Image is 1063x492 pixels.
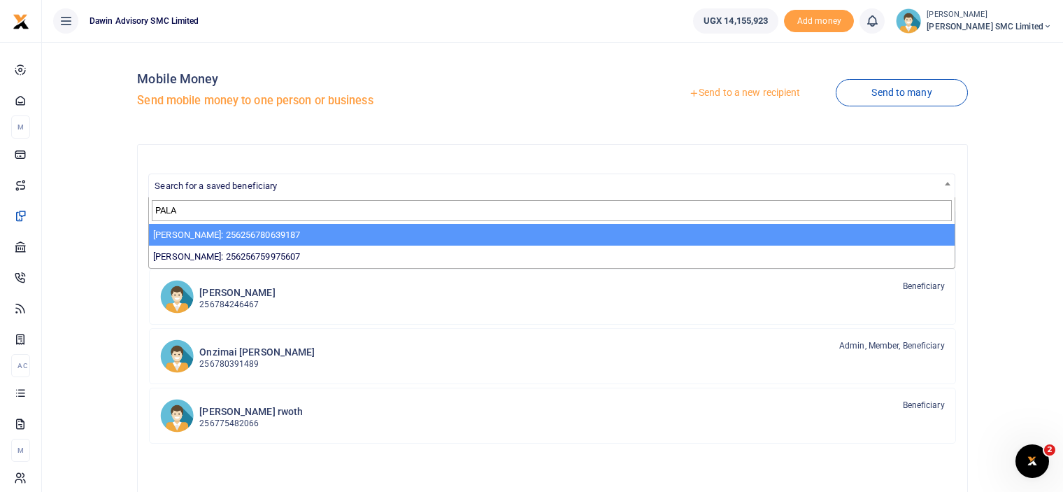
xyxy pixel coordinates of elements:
span: Beneficiary [903,399,945,412]
img: logo-small [13,13,29,30]
a: profile-user [PERSON_NAME] [PERSON_NAME] SMC Limited [896,8,1052,34]
a: MG [PERSON_NAME] 256784246467 Beneficiary [149,269,955,325]
li: M [11,439,30,462]
h6: [PERSON_NAME] rwoth [199,406,303,418]
li: Wallet ballance [687,8,784,34]
img: profile-user [896,8,921,34]
a: Send to many [836,79,967,106]
span: Search for a saved beneficiary [149,174,954,196]
input: Search [152,200,952,221]
li: Ac [11,354,30,377]
iframe: Intercom live chat [1015,444,1049,478]
small: [PERSON_NAME] [927,9,1052,21]
label: [PERSON_NAME]: 256256759975607 [153,250,300,264]
img: MG [160,280,194,314]
a: Send to a new recipient [653,80,836,106]
h6: [PERSON_NAME] [199,287,275,299]
a: UGX 14,155,923 [693,8,778,34]
a: Add money [784,15,854,25]
li: M [11,115,30,139]
h6: Onzimai [PERSON_NAME] [199,346,315,358]
span: [PERSON_NAME] SMC Limited [927,20,1052,33]
a: logo-small logo-large logo-large [13,15,29,26]
h4: Mobile Money [137,71,547,87]
label: [PERSON_NAME]: 256256780639187 [153,228,300,242]
span: Dawin Advisory SMC Limited [84,15,205,27]
p: 256780391489 [199,358,315,371]
span: Search for a saved beneficiary [148,174,955,198]
img: OFd [160,339,194,373]
li: Toup your wallet [784,10,854,33]
a: OFd Onzimai [PERSON_NAME] 256780391489 Admin, Member, Beneficiary [149,328,955,384]
a: ROr [PERSON_NAME] rwoth 256775482066 Beneficiary [149,388,955,444]
span: 2 [1044,444,1055,456]
p: 256775482066 [199,417,303,430]
span: Search for a saved beneficiary [155,181,277,191]
span: UGX 14,155,923 [704,14,768,28]
span: Add money [784,10,854,33]
img: ROr [160,399,194,433]
span: Admin, Member, Beneficiary [839,339,945,352]
h5: Send mobile money to one person or business [137,94,547,108]
span: Beneficiary [903,280,945,293]
p: 256784246467 [199,298,275,311]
